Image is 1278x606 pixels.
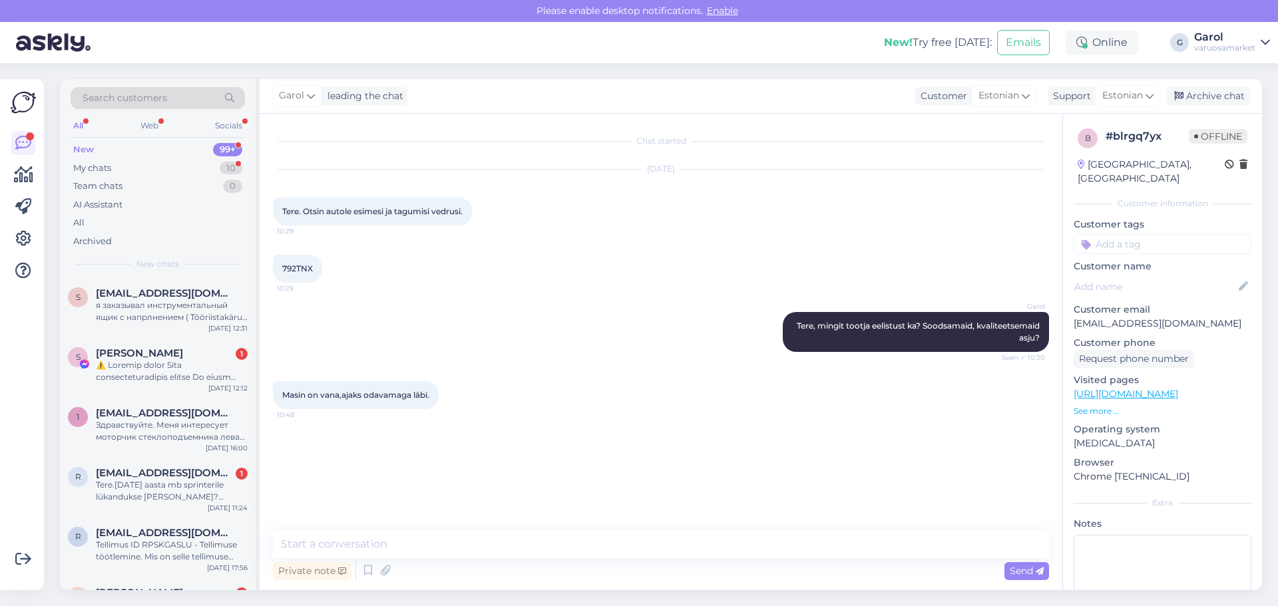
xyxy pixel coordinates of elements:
span: raulvolt@gmail.com [96,527,234,539]
div: Team chats [73,180,122,193]
div: Archived [73,235,112,248]
p: Customer email [1074,303,1251,317]
span: 10:29 [277,226,327,236]
span: Garol [279,88,304,103]
div: Socials [212,117,245,134]
div: [DATE] [273,163,1049,175]
div: 10 [220,162,242,175]
span: 10:29 [277,283,327,293]
span: Offline [1189,129,1247,144]
div: New [73,143,94,156]
span: s [76,292,81,302]
div: Garol [1194,32,1255,43]
p: [EMAIL_ADDRESS][DOMAIN_NAME] [1074,317,1251,331]
b: New! [884,36,913,49]
div: я заказывал инструментальный ящик с напрлнением ( Tööriistakäru 252-osa Högert technik) а получил... [96,299,248,323]
div: 1 [236,348,248,360]
span: r [75,472,81,482]
p: See more ... [1074,405,1251,417]
span: Estonian [978,88,1019,103]
div: [DATE] 12:12 [208,383,248,393]
div: 1 [236,468,248,480]
span: b [1085,133,1091,143]
div: Private note [273,562,351,580]
span: Sandra Bruno [96,347,183,359]
span: Send [1010,565,1044,577]
span: ralftammist@gmail.com [96,467,234,479]
span: Masin on vana,ajaks odavamaga läbi. [282,390,429,400]
a: Garolvaruosamarket [1194,32,1270,53]
span: Estonian [1102,88,1143,103]
p: Browser [1074,456,1251,470]
span: Garol [995,301,1045,311]
div: 99+ [213,143,242,156]
div: [DATE] 17:56 [207,563,248,573]
div: leading the chat [322,89,403,103]
p: Customer name [1074,259,1251,273]
span: 1 [77,412,79,422]
div: My chats [73,162,111,175]
button: Emails [997,30,1050,55]
div: Customer information [1074,198,1251,210]
div: # blrgq7yx [1106,128,1189,144]
div: [DATE] 12:31 [208,323,248,333]
div: All [73,216,85,229]
p: [MEDICAL_DATA] [1074,436,1251,450]
div: Здравствуйте. Меня интересует моторчик стеклоподъемника левая сторона. Машина ford transit custom... [96,419,248,443]
div: Customer [915,89,967,103]
p: Notes [1074,517,1251,531]
p: Visited pages [1074,373,1251,387]
a: [URL][DOMAIN_NAME] [1074,388,1178,400]
p: Customer tags [1074,218,1251,231]
span: Enable [703,5,742,17]
span: S [76,352,81,362]
span: r [75,531,81,541]
div: [DATE] 16:00 [206,443,248,453]
div: [DATE] 11:24 [208,503,248,513]
div: Online [1066,31,1138,55]
span: Search customers [83,91,167,105]
div: AI Assistant [73,198,122,212]
input: Add a tag [1074,234,1251,254]
div: All [71,117,86,134]
div: Request phone number [1074,350,1194,368]
span: 1984andrei.v@gmail.com [96,407,234,419]
p: Operating system [1074,422,1251,436]
span: Seen ✓ 10:30 [995,353,1045,363]
div: 0 [223,180,242,193]
div: Support [1048,89,1091,103]
p: Chrome [TECHNICAL_ID] [1074,470,1251,484]
div: Archive chat [1166,87,1250,105]
input: Add name [1074,279,1236,294]
img: Askly Logo [11,90,36,115]
span: 10:48 [277,410,327,420]
div: varuosamarket [1194,43,1255,53]
div: Extra [1074,497,1251,509]
span: Bakary Koné [96,587,183,599]
div: ⚠️ Loremip dolor Sita consecteturadipis elitse Do eiusm Temp incididuntut laboreet. Dolorem aliqu... [96,359,248,383]
div: [GEOGRAPHIC_DATA], [GEOGRAPHIC_DATA] [1078,158,1225,186]
span: stsepkin2004@bk.ru [96,287,234,299]
div: Tere.[DATE] aasta mb sprinterile lükandukse [PERSON_NAME]?parempoolset [96,479,248,503]
div: Web [138,117,161,134]
span: 792TNX [282,263,313,273]
div: G [1170,33,1189,52]
div: 1 [236,587,248,599]
p: Customer phone [1074,336,1251,350]
div: Try free [DATE]: [884,35,992,51]
span: New chats [136,258,179,270]
span: Tere, mingit tootja eelistust ka? Soodsamaid, kvaliteetsemaid asju? [797,321,1042,343]
div: Tellimus ID RPSKGASLU - Tellimuse töötlemine. Mis on selle tellimuse eeldatav tarne, pidi olema 1... [96,539,248,563]
span: Tere. Otsin autole esimesi ja tagumisi vedrusi. [282,206,463,216]
div: Chat started [273,135,1049,147]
